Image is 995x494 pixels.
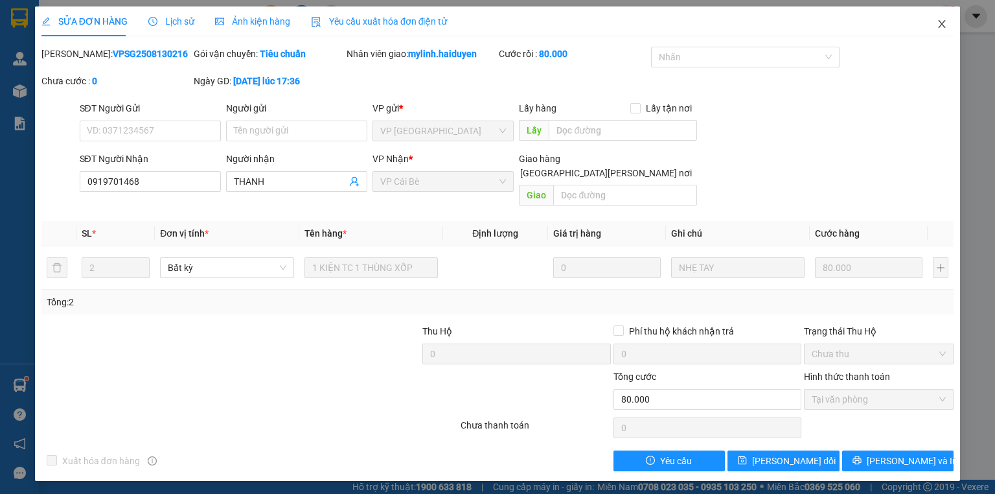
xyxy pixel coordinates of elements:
div: Nhân viên giao: [347,47,496,61]
button: save[PERSON_NAME] đổi [727,451,840,471]
span: info-circle [148,456,157,465]
span: Xuất hóa đơn hàng [57,454,145,468]
div: Người nhận [226,152,367,166]
button: exclamation-circleYêu cầu [613,451,726,471]
span: Thu Hộ [422,326,452,336]
span: Chưa : [109,87,139,100]
span: SL [82,228,92,239]
span: Nhận: [111,12,142,26]
input: Dọc đường [553,185,697,206]
span: Giao hàng [519,154,560,164]
span: Phí thu hộ khách nhận trả [624,324,739,338]
div: 20.000 [109,84,244,102]
img: icon [311,17,321,27]
div: Chưa thanh toán [459,418,612,441]
span: VP Nhận [372,154,409,164]
span: printer [852,456,862,466]
div: Gói vận chuyển: [194,47,343,61]
div: 0704659632 [111,58,242,76]
span: Lấy tận nơi [641,101,697,115]
b: mylinh.haiduyen [408,49,477,59]
span: user-add [349,176,360,187]
div: VP gửi [372,101,514,115]
b: Tiêu chuẩn [260,49,306,59]
span: [PERSON_NAME] và In [867,454,957,468]
button: Close [924,6,960,43]
span: Lấy [519,120,549,141]
span: exclamation-circle [646,456,655,466]
div: Trạng thái Thu Hộ [804,324,954,338]
span: Yêu cầu xuất hóa đơn điện tử [311,16,448,27]
span: Định lượng [472,228,518,239]
div: Chưa cước : [41,74,191,88]
div: VP [GEOGRAPHIC_DATA] [111,11,242,42]
span: Bất kỳ [168,258,286,277]
span: Gửi: [11,12,31,26]
button: printer[PERSON_NAME] và In [842,451,954,471]
div: Cước rồi : [499,47,648,61]
span: Lấy hàng [519,103,556,113]
th: Ghi chú [666,221,810,246]
span: save [738,456,747,466]
span: Cước hàng [815,228,860,239]
input: Ghi Chú [671,257,805,278]
div: LONG [11,27,102,42]
b: [DATE] lúc 17:36 [233,76,300,86]
b: 80.000 [539,49,567,59]
span: Giá trị hàng [553,228,601,239]
span: VP Sài Gòn [380,121,506,141]
span: close [937,19,947,29]
span: Đơn vị tính [160,228,209,239]
span: Giao [519,185,553,206]
div: Ngày GD: [194,74,343,88]
span: SỬA ĐƠN HÀNG [41,16,128,27]
span: Yêu cầu [660,454,692,468]
div: Tổng: 2 [47,295,385,309]
label: Hình thức thanh toán [804,371,890,382]
div: SĐT Người Gửi [80,101,221,115]
input: 0 [553,257,661,278]
span: Tên hàng [304,228,347,239]
input: 0 [815,257,922,278]
b: 0 [92,76,97,86]
div: 0382380178 [11,42,102,60]
div: SĐT Người Nhận [80,152,221,166]
input: VD: Bàn, Ghế [304,257,438,278]
span: Tổng cước [613,371,656,382]
span: Tại văn phòng [812,390,946,409]
div: HUYÊN [111,42,242,58]
span: VP Cái Bè [380,172,506,191]
span: Lịch sử [148,16,194,27]
input: Dọc đường [549,120,697,141]
span: [PERSON_NAME] đổi [752,454,836,468]
span: Ảnh kiện hàng [215,16,290,27]
button: plus [933,257,948,278]
span: edit [41,17,51,26]
div: [PERSON_NAME]: [41,47,191,61]
span: picture [215,17,224,26]
span: Chưa thu [812,344,946,364]
span: [GEOGRAPHIC_DATA][PERSON_NAME] nơi [515,166,697,180]
div: Người gửi [226,101,367,115]
span: clock-circle [148,17,157,26]
button: delete [47,257,67,278]
b: VPSG2508130216 [113,49,188,59]
div: VP Cái Bè [11,11,102,27]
